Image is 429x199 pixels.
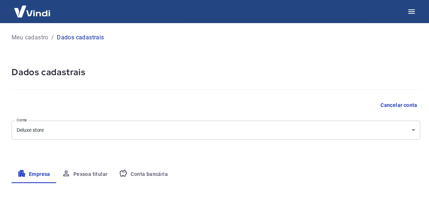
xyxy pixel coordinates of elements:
[51,33,54,42] p: /
[12,66,420,78] h5: Dados cadastrais
[56,166,114,183] button: Pessoa titular
[113,166,174,183] button: Conta bancária
[12,166,56,183] button: Empresa
[9,0,56,22] img: Vindi
[12,33,48,42] a: Meu cadastro
[378,99,420,112] button: Cancelar conta
[57,33,104,42] p: Dados cadastrais
[17,117,27,123] label: Conta
[12,121,420,140] div: Deluxe store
